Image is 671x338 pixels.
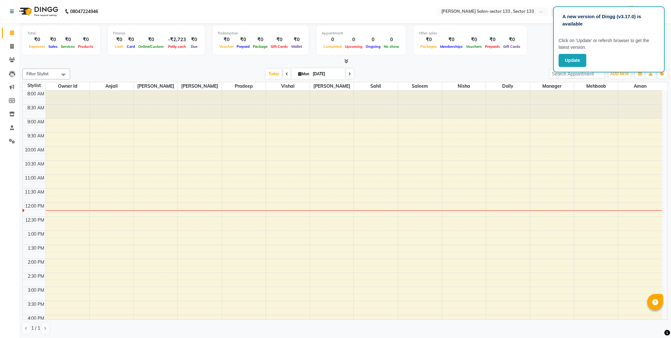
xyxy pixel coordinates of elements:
[289,36,303,43] div: ₹0
[24,161,46,167] div: 10:30 AM
[502,36,522,43] div: ₹0
[26,315,46,322] div: 4:00 PM
[31,325,40,332] span: 1 / 1
[47,44,59,49] span: Sales
[269,36,289,43] div: ₹0
[113,36,125,43] div: ₹0
[178,82,221,90] span: [PERSON_NAME]
[644,312,665,332] iframe: chat widget
[483,44,502,49] span: Prepaids
[26,133,46,139] div: 9:30 AM
[354,82,397,90] span: sahil
[16,3,60,20] img: logo
[137,44,165,49] span: Online/Custom
[562,13,655,27] p: A new version of Dingg (v3.17.0) is available
[289,44,303,49] span: Wallet
[464,36,483,43] div: ₹0
[24,189,46,195] div: 11:30 AM
[439,44,464,49] span: Memberships
[486,82,530,90] span: Dolly
[26,71,49,76] span: Filter Stylist
[167,44,188,49] span: Petty cash
[610,71,629,76] span: ADD NEW
[269,44,289,49] span: Gift Cards
[382,36,401,43] div: 0
[24,175,46,181] div: 11:00 AM
[218,36,235,43] div: ₹0
[27,31,95,36] div: Total
[59,36,76,43] div: ₹0
[364,44,382,49] span: Ongoing
[296,71,311,76] span: Mon
[251,36,269,43] div: ₹0
[311,69,343,79] input: 2025-09-01
[137,36,165,43] div: ₹0
[26,287,46,294] div: 3:00 PM
[113,44,125,49] span: Cash
[530,82,574,90] span: Manager
[419,31,522,36] div: Other sales
[24,203,46,209] div: 12:00 PM
[27,36,47,43] div: ₹0
[23,82,46,89] div: Stylist
[26,91,46,97] div: 8:00 AM
[26,245,46,252] div: 1:30 PM
[502,44,522,49] span: Gift Cards
[59,44,76,49] span: Services
[26,301,46,308] div: 3:30 PM
[165,36,189,43] div: -₹2,723
[625,6,637,17] img: Manager
[125,44,137,49] span: Card
[251,44,269,49] span: Package
[27,44,47,49] span: Expenses
[322,31,401,36] div: Appointment
[574,82,618,90] span: Mehboob
[266,82,310,90] span: Vishal
[222,82,266,90] span: Pradeep
[322,36,343,43] div: 0
[559,54,586,67] button: Update
[398,82,442,90] span: saleem
[47,36,59,43] div: ₹0
[26,259,46,266] div: 2:00 PM
[549,69,605,79] input: Search Appointment
[419,44,439,49] span: Packages
[125,36,137,43] div: ₹0
[235,44,251,49] span: Prepaid
[76,36,95,43] div: ₹0
[442,82,486,90] span: nisha
[618,82,662,90] span: Aman
[343,36,364,43] div: 0
[76,44,95,49] span: Products
[439,36,464,43] div: ₹0
[113,31,200,36] div: Finance
[559,37,659,51] p: Click on ‘Update’ or refersh browser to get the latest version.
[464,44,483,49] span: Vouchers
[364,36,382,43] div: 0
[189,44,199,49] span: Due
[134,82,177,90] span: [PERSON_NAME]
[26,273,46,280] div: 2:30 PM
[189,36,200,43] div: ₹0
[310,82,353,90] span: [PERSON_NAME]
[70,3,98,20] b: 08047224946
[26,105,46,111] div: 8:30 AM
[322,44,343,49] span: Completed
[90,82,133,90] span: Anjali
[218,31,303,36] div: Redemption
[419,36,439,43] div: ₹0
[235,36,251,43] div: ₹0
[382,44,401,49] span: No show
[26,231,46,238] div: 1:00 PM
[26,119,46,125] div: 9:00 AM
[483,36,502,43] div: ₹0
[266,69,282,79] span: Today
[218,44,235,49] span: Voucher
[46,82,89,90] span: Owner id
[24,147,46,153] div: 10:00 AM
[343,44,364,49] span: Upcoming
[24,217,46,224] div: 12:30 PM
[609,70,631,78] button: ADD NEW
